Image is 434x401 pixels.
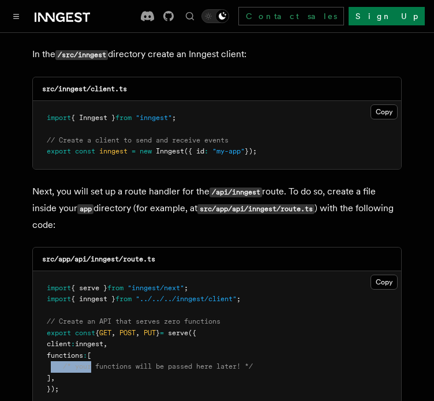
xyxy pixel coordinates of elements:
button: Find something... [183,9,197,23]
span: { [95,329,99,337]
span: ; [172,114,176,122]
span: [ [87,351,91,359]
span: { Inngest } [71,114,115,122]
span: POST [119,329,136,337]
span: "my-app" [212,147,245,155]
span: : [71,340,75,348]
span: from [115,114,132,122]
span: import [47,284,71,292]
span: from [115,295,132,303]
span: // Create an API that serves zero functions [47,317,220,325]
code: app [77,204,93,214]
button: Copy [371,275,398,290]
span: }); [245,147,257,155]
p: In the directory create an Inngest client: [32,46,402,63]
span: GET [99,329,111,337]
span: import [47,295,71,303]
span: }); [47,385,59,393]
span: ({ id [184,147,204,155]
span: "inngest" [136,114,172,122]
span: serve [168,329,188,337]
span: /* your functions will be passed here later! */ [63,362,253,370]
code: /src/inngest [55,50,108,60]
span: from [107,284,124,292]
span: inngest [99,147,128,155]
code: /api/inngest [209,188,262,197]
span: "inngest/next" [128,284,184,292]
span: functions [47,351,83,359]
span: : [204,147,208,155]
a: Sign Up [349,7,425,25]
span: , [111,329,115,337]
span: import [47,114,71,122]
span: new [140,147,152,155]
button: Toggle dark mode [201,9,229,23]
span: , [51,374,55,382]
span: { inngest } [71,295,115,303]
code: src/inngest/client.ts [42,85,127,93]
span: ({ [188,329,196,337]
a: Contact sales [238,7,344,25]
span: = [132,147,136,155]
p: Next, you will set up a route handler for the route. To do so, create a file inside your director... [32,183,402,233]
span: const [75,147,95,155]
button: Copy [371,104,398,119]
span: ; [184,284,188,292]
span: } [156,329,160,337]
span: : [83,351,87,359]
span: Inngest [156,147,184,155]
span: , [103,340,107,348]
span: // Create a client to send and receive events [47,136,229,144]
code: src/app/api/inngest/route.ts [197,204,315,214]
span: client [47,340,71,348]
button: Toggle navigation [9,9,23,23]
span: ; [237,295,241,303]
span: PUT [144,329,156,337]
span: export [47,329,71,337]
span: = [160,329,164,337]
span: "../../../inngest/client" [136,295,237,303]
span: export [47,147,71,155]
span: , [136,329,140,337]
span: inngest [75,340,103,348]
code: src/app/api/inngest/route.ts [42,255,155,263]
span: const [75,329,95,337]
span: ] [47,374,51,382]
span: { serve } [71,284,107,292]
